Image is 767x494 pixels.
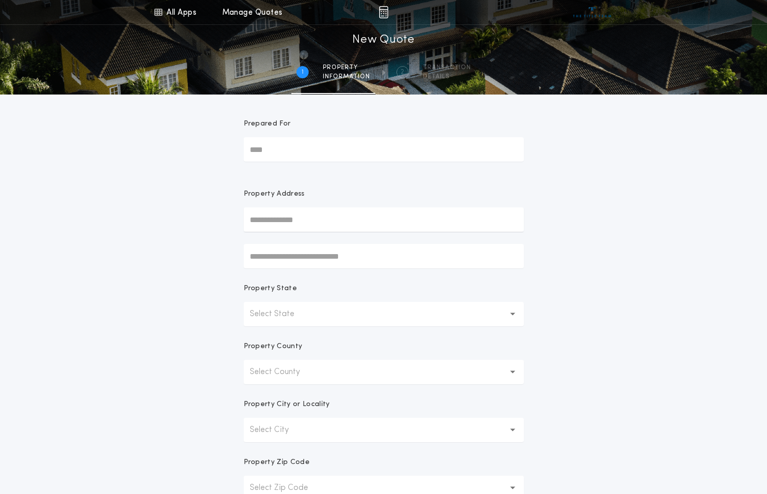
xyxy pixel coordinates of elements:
h2: 2 [401,68,404,76]
p: Property State [244,284,297,294]
img: img [379,6,388,18]
img: vs-icon [573,7,611,17]
p: Property Address [244,189,524,199]
input: Prepared For [244,137,524,162]
button: Select County [244,360,524,384]
button: Select State [244,302,524,326]
span: Property [323,64,370,72]
h2: 1 [302,68,304,76]
p: Prepared For [244,119,291,129]
span: information [323,73,370,81]
span: Transaction [423,64,471,72]
p: Property County [244,342,303,352]
p: Select Zip Code [250,482,324,494]
p: Select County [250,366,316,378]
p: Property City or Locality [244,399,330,410]
p: Select City [250,424,305,436]
p: Property Zip Code [244,457,310,468]
p: Select State [250,308,311,320]
span: details [423,73,471,81]
button: Select City [244,418,524,442]
h1: New Quote [352,32,414,48]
